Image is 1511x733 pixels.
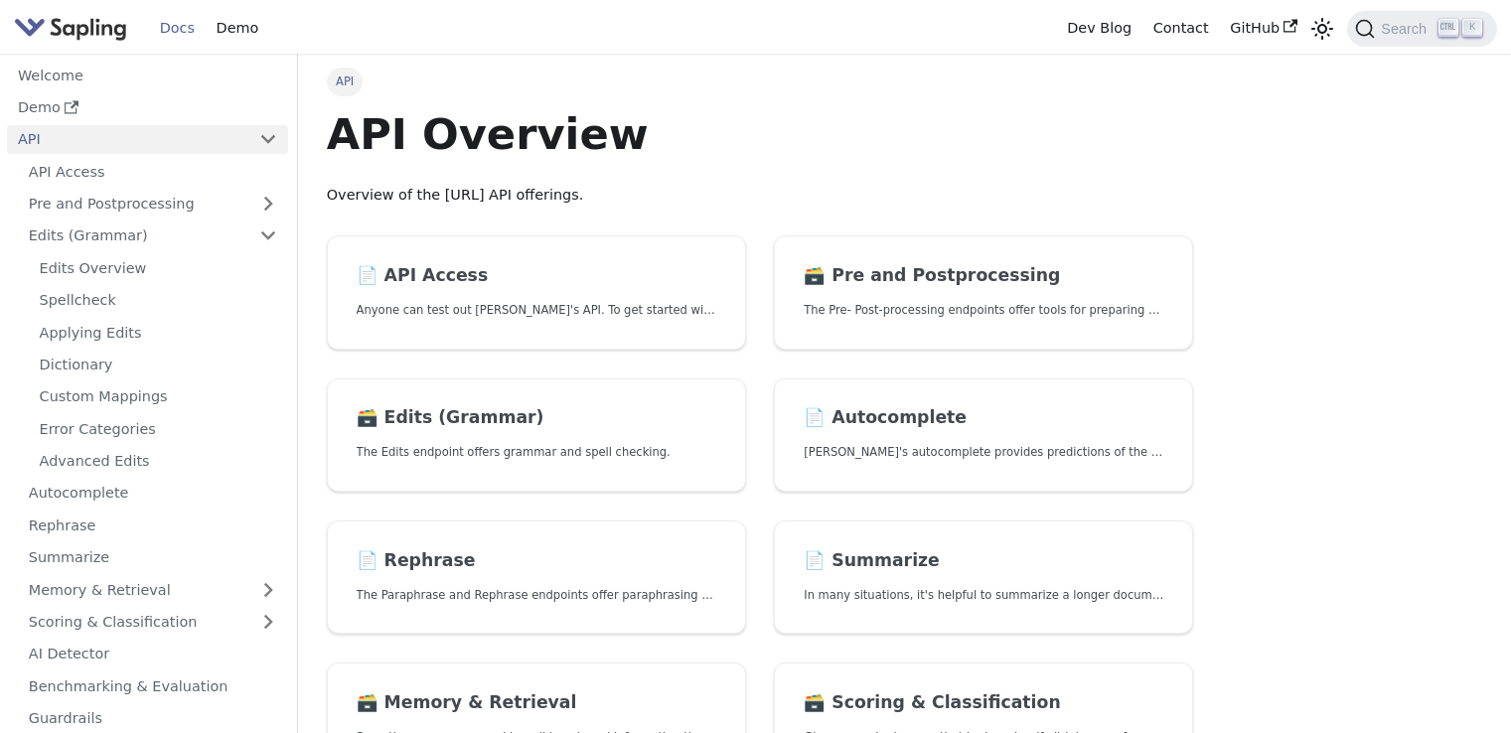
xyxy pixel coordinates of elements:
[29,414,288,443] a: Error Categories
[357,692,716,714] h2: Memory & Retrieval
[248,125,288,154] button: Collapse sidebar category 'API'
[804,550,1163,572] h2: Summarize
[804,407,1163,429] h2: Autocomplete
[7,93,288,122] a: Demo
[29,351,288,379] a: Dictionary
[804,586,1163,605] p: In many situations, it's helpful to summarize a longer document into a shorter, more easily diges...
[804,301,1163,320] p: The Pre- Post-processing endpoints offer tools for preparing your text data for ingestation as we...
[14,14,127,43] img: Sapling.ai
[14,14,134,43] a: Sapling.ai
[18,157,288,186] a: API Access
[29,286,288,315] a: Spellcheck
[1347,11,1496,47] button: Search (Ctrl+K)
[327,68,364,95] span: API
[357,301,716,320] p: Anyone can test out Sapling's API. To get started with the API, simply:
[774,378,1193,493] a: 📄️ Autocomplete[PERSON_NAME]'s autocomplete provides predictions of the next few characters or words
[774,235,1193,350] a: 🗃️ Pre and PostprocessingThe Pre- Post-processing endpoints offer tools for preparing your text d...
[327,378,746,493] a: 🗃️ Edits (Grammar)The Edits endpoint offers grammar and spell checking.
[327,235,746,350] a: 📄️ API AccessAnyone can test out [PERSON_NAME]'s API. To get started with the API, simply:
[774,520,1193,635] a: 📄️ SummarizeIn many situations, it's helpful to summarize a longer document into a shorter, more ...
[1375,21,1438,37] span: Search
[18,479,288,508] a: Autocomplete
[18,511,288,539] a: Rephrase
[18,640,288,668] a: AI Detector
[804,443,1163,462] p: Sapling's autocomplete provides predictions of the next few characters or words
[18,704,288,733] a: Guardrails
[804,692,1163,714] h2: Scoring & Classification
[18,671,288,700] a: Benchmarking & Evaluation
[18,575,288,604] a: Memory & Retrieval
[18,221,288,250] a: Edits (Grammar)
[149,13,206,44] a: Docs
[1462,19,1482,37] kbd: K
[1142,13,1220,44] a: Contact
[327,107,1194,161] h1: API Overview
[357,586,716,605] p: The Paraphrase and Rephrase endpoints offer paraphrasing for particular styles.
[18,543,288,572] a: Summarize
[29,447,288,476] a: Advanced Edits
[7,61,288,89] a: Welcome
[357,443,716,462] p: The Edits endpoint offers grammar and spell checking.
[29,318,288,347] a: Applying Edits
[1308,14,1337,43] button: Switch between dark and light mode (currently light mode)
[29,253,288,282] a: Edits Overview
[1056,13,1141,44] a: Dev Blog
[29,382,288,411] a: Custom Mappings
[18,608,288,637] a: Scoring & Classification
[327,520,746,635] a: 📄️ RephraseThe Paraphrase and Rephrase endpoints offer paraphrasing for particular styles.
[206,13,269,44] a: Demo
[357,550,716,572] h2: Rephrase
[804,265,1163,287] h2: Pre and Postprocessing
[327,184,1194,208] p: Overview of the [URL] API offerings.
[1219,13,1307,44] a: GitHub
[357,265,716,287] h2: API Access
[7,125,248,154] a: API
[327,68,1194,95] nav: Breadcrumbs
[357,407,716,429] h2: Edits (Grammar)
[18,190,288,219] a: Pre and Postprocessing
